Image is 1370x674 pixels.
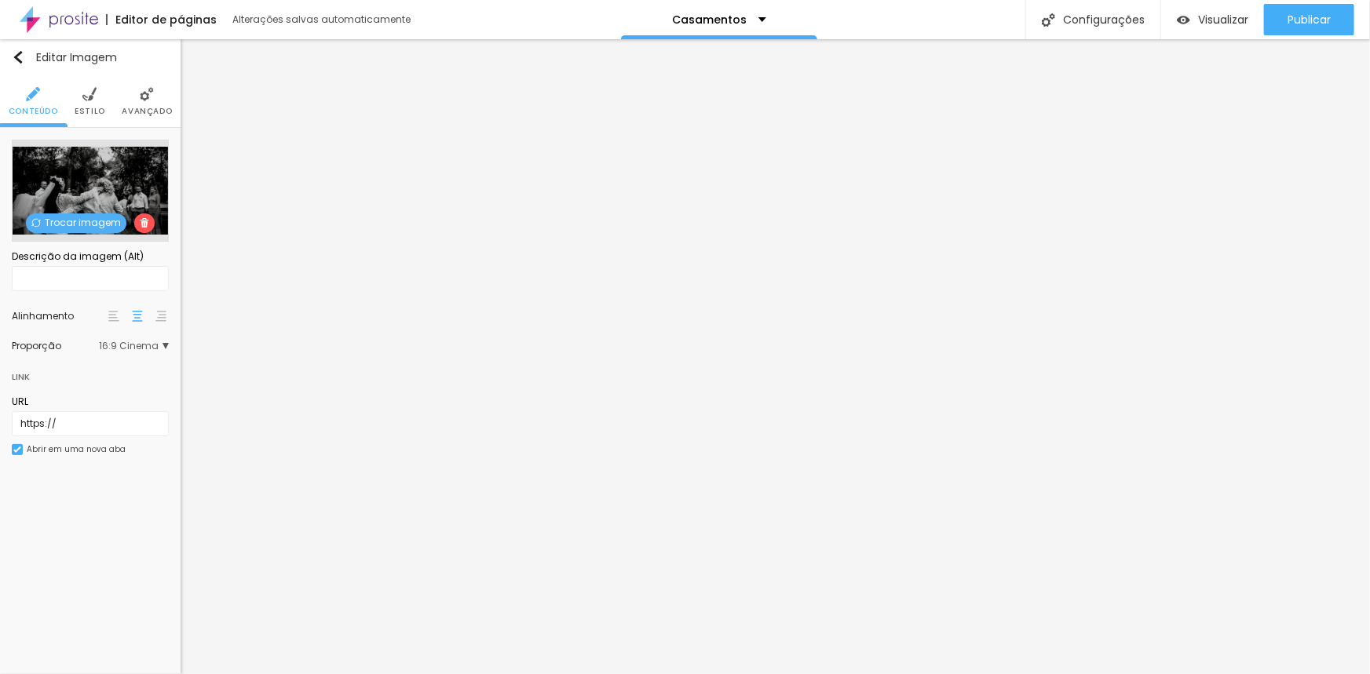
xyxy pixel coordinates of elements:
div: Link [12,368,30,385]
iframe: Editor [181,39,1370,674]
img: Icone [140,87,154,101]
div: Link [12,359,169,387]
span: Visualizar [1198,13,1248,26]
button: Publicar [1264,4,1354,35]
div: Editar Imagem [12,51,117,64]
div: Editor de páginas [106,14,217,25]
div: Abrir em uma nova aba [27,446,126,454]
img: paragraph-left-align.svg [108,311,119,322]
img: Icone [1042,13,1055,27]
img: Icone [82,87,97,101]
span: 16:9 Cinema [99,341,169,351]
button: Visualizar [1161,4,1264,35]
span: Trocar imagem [26,213,126,233]
div: Alterações salvas automaticamente [232,15,413,24]
img: paragraph-right-align.svg [155,311,166,322]
img: Icone [31,218,41,228]
div: Proporção [12,341,99,351]
img: view-1.svg [1177,13,1190,27]
p: Casamentos [672,14,747,25]
img: Icone [140,218,149,228]
div: Alinhamento [12,311,106,321]
div: URL [12,395,169,409]
img: Icone [13,446,21,454]
span: Publicar [1288,13,1331,26]
span: Avançado [122,107,172,115]
span: Estilo [75,107,105,115]
img: Icone [26,87,40,101]
span: Conteúdo [9,107,58,115]
img: Icone [12,51,24,64]
div: Descrição da imagem (Alt) [12,250,169,264]
img: paragraph-center-align.svg [132,311,143,322]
